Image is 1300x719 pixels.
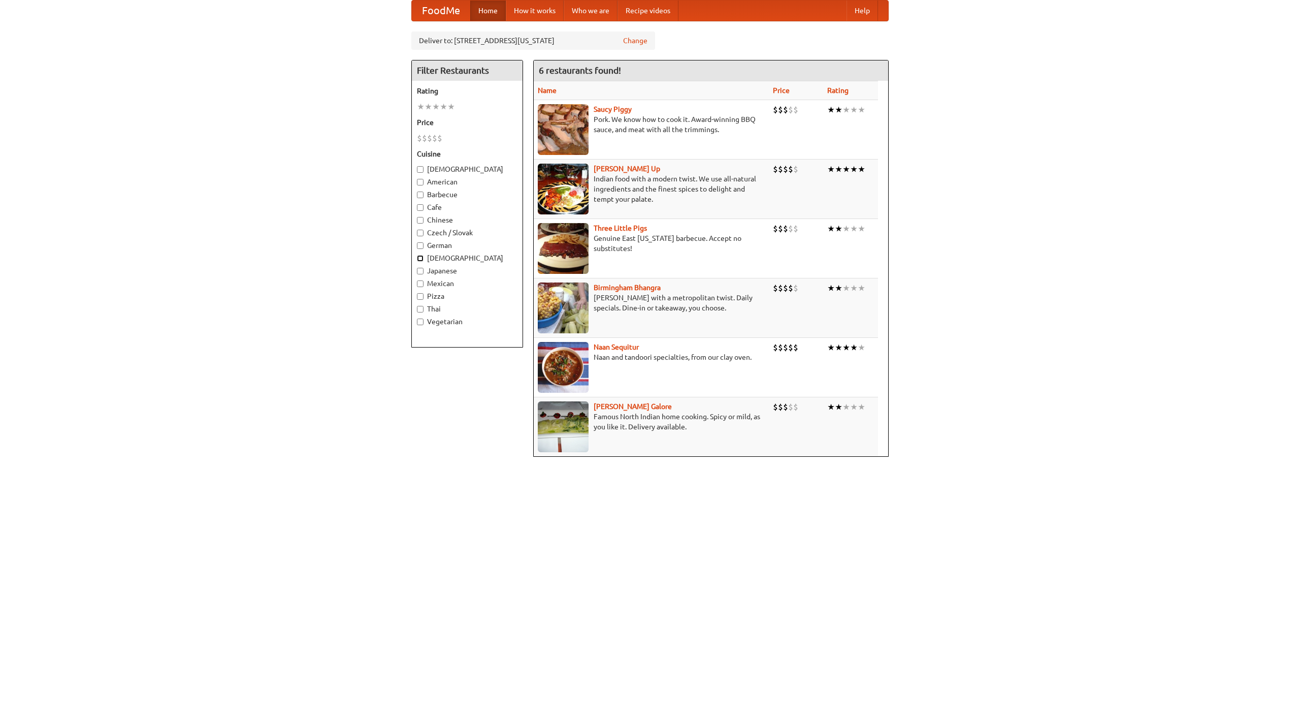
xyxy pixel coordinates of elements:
[594,165,660,173] a: [PERSON_NAME] Up
[773,86,790,95] a: Price
[538,342,589,393] img: naansequitur.jpg
[417,215,517,225] label: Chinese
[842,164,850,175] li: ★
[617,1,678,21] a: Recipe videos
[417,291,517,301] label: Pizza
[773,104,778,115] li: $
[850,223,858,234] li: ★
[835,342,842,353] li: ★
[778,104,783,115] li: $
[827,342,835,353] li: ★
[417,319,424,325] input: Vegetarian
[594,343,639,351] b: Naan Sequitur
[788,342,793,353] li: $
[417,166,424,173] input: [DEMOGRAPHIC_DATA]
[417,228,517,238] label: Czech / Slovak
[783,401,788,413] li: $
[417,101,425,112] li: ★
[842,104,850,115] li: ★
[793,401,798,413] li: $
[417,86,517,96] h5: Rating
[417,149,517,159] h5: Cuisine
[773,164,778,175] li: $
[858,342,865,353] li: ★
[773,342,778,353] li: $
[850,342,858,353] li: ★
[594,284,661,292] b: Birmingham Bhangra
[842,401,850,413] li: ★
[440,101,447,112] li: ★
[783,283,788,294] li: $
[538,412,765,432] p: Famous North Indian home cooking. Spicy or mild, as you like it. Delivery available.
[411,32,655,50] div: Deliver to: [STREET_ADDRESS][US_STATE]
[850,401,858,413] li: ★
[858,164,865,175] li: ★
[422,133,427,144] li: $
[842,342,850,353] li: ★
[538,104,589,155] img: saucy.jpg
[417,293,424,300] input: Pizza
[773,283,778,294] li: $
[538,174,765,204] p: Indian food with a modern twist. We use all-natural ingredients and the finest spices to delight ...
[432,101,440,112] li: ★
[447,101,455,112] li: ★
[417,266,517,276] label: Japanese
[783,164,788,175] li: $
[417,306,424,312] input: Thai
[788,164,793,175] li: $
[827,86,849,95] a: Rating
[827,401,835,413] li: ★
[788,223,793,234] li: $
[783,223,788,234] li: $
[506,1,564,21] a: How it works
[594,105,632,113] a: Saucy Piggy
[793,104,798,115] li: $
[538,114,765,135] p: Pork. We know how to cook it. Award-winning BBQ sauce, and meat with all the trimmings.
[417,242,424,249] input: German
[417,190,517,200] label: Barbecue
[538,352,765,362] p: Naan and tandoori specialties, from our clay oven.
[827,283,835,294] li: ★
[858,104,865,115] li: ★
[564,1,617,21] a: Who we are
[773,401,778,413] li: $
[417,133,422,144] li: $
[793,223,798,234] li: $
[417,204,424,211] input: Cafe
[538,401,589,452] img: currygalore.jpg
[425,101,432,112] li: ★
[827,223,835,234] li: ★
[858,223,865,234] li: ★
[417,179,424,185] input: American
[594,402,672,411] b: [PERSON_NAME] Galore
[788,283,793,294] li: $
[432,133,437,144] li: $
[827,164,835,175] li: ★
[788,104,793,115] li: $
[470,1,506,21] a: Home
[842,223,850,234] li: ★
[835,283,842,294] li: ★
[538,293,765,313] p: [PERSON_NAME] with a metropolitan twist. Daily specials. Dine-in or takeaway, you choose.
[594,224,647,232] b: Three Little Pigs
[538,233,765,254] p: Genuine East [US_STATE] barbecue. Accept no substitutes!
[417,217,424,224] input: Chinese
[850,104,858,115] li: ★
[417,280,424,287] input: Mexican
[850,164,858,175] li: ★
[783,104,788,115] li: $
[858,401,865,413] li: ★
[417,177,517,187] label: American
[835,164,842,175] li: ★
[412,1,470,21] a: FoodMe
[427,133,432,144] li: $
[835,401,842,413] li: ★
[778,223,783,234] li: $
[778,342,783,353] li: $
[793,164,798,175] li: $
[538,223,589,274] img: littlepigs.jpg
[778,401,783,413] li: $
[539,66,621,75] ng-pluralize: 6 restaurants found!
[842,283,850,294] li: ★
